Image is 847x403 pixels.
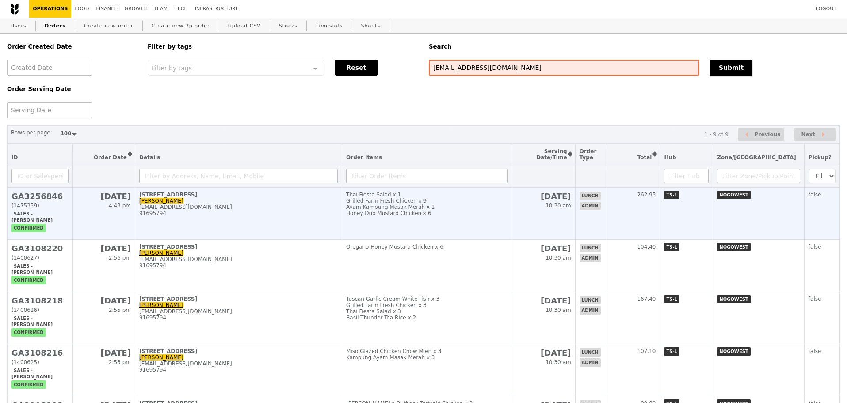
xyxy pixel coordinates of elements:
div: (1400625) [11,359,69,365]
h5: Order Created Date [7,43,137,50]
div: Ayam Kampung Masak Merah x 1 [346,204,508,210]
h2: [DATE] [77,244,131,253]
div: [STREET_ADDRESS] [139,348,338,354]
span: confirmed [11,224,46,232]
span: 104.40 [637,244,656,250]
span: confirmed [11,276,46,284]
span: lunch [580,244,601,252]
div: (1475359) [11,203,69,209]
input: Filter Hub [664,169,709,183]
a: Timeslots [312,18,346,34]
input: Filter by Address, Name, Email, Mobile [139,169,338,183]
span: NOGOWEST [717,191,750,199]
a: Shouts [358,18,384,34]
span: 4:43 pm [109,203,131,209]
span: Sales - [PERSON_NAME] [11,210,55,224]
span: 262.95 [637,192,656,198]
span: 2:56 pm [109,255,131,261]
div: [STREET_ADDRESS] [139,192,338,198]
span: 10:30 am [546,255,571,261]
h2: GA3108218 [11,296,69,305]
div: Kampung Ayam Masak Merah x 3 [346,354,508,361]
a: Create new 3p order [148,18,214,34]
div: 1 - 9 of 9 [704,131,728,138]
span: 2:53 pm [109,359,131,365]
span: NOGOWEST [717,295,750,303]
span: TS-L [664,347,679,356]
span: Sales - [PERSON_NAME] [11,262,55,276]
a: [PERSON_NAME] [139,354,183,361]
span: admin [580,202,601,210]
h5: Filter by tags [148,43,418,50]
span: 107.10 [637,348,656,354]
input: Search any field [429,60,699,76]
h5: Search [429,43,840,50]
input: ID or Salesperson name [11,169,69,183]
span: Sales - [PERSON_NAME] [11,314,55,329]
img: Grain logo [11,3,19,15]
h2: [DATE] [77,296,131,305]
div: 91695794 [139,262,338,269]
h2: [DATE] [516,244,571,253]
h2: [DATE] [77,192,131,201]
a: [PERSON_NAME] [139,198,183,204]
button: Submit [710,60,752,76]
h2: [DATE] [77,348,131,357]
span: Hub [664,154,676,161]
div: Grilled Farm Fresh Chicken x 9 [346,198,508,204]
div: Oregano Honey Mustard Chicken x 6 [346,244,508,250]
h2: GA3256846 [11,192,69,201]
span: admin [580,306,601,315]
input: Filter Zone/Pickup Point [717,169,800,183]
input: Filter Order Items [346,169,508,183]
div: Tuscan Garlic Cream White Fish x 3 [346,296,508,302]
a: Create new order [80,18,137,34]
a: Orders [41,18,69,34]
span: NOGOWEST [717,243,750,251]
div: [EMAIL_ADDRESS][DOMAIN_NAME] [139,204,338,210]
a: Upload CSV [225,18,264,34]
div: [STREET_ADDRESS] [139,244,338,250]
div: (1400627) [11,255,69,261]
a: [PERSON_NAME] [139,302,183,308]
div: Grilled Farm Fresh Chicken x 3 [346,302,508,308]
div: [EMAIL_ADDRESS][DOMAIN_NAME] [139,361,338,367]
span: 167.40 [637,296,656,302]
h2: [DATE] [516,192,571,201]
div: Thai Fiesta Salad x 1 [346,192,508,198]
a: Users [7,18,30,34]
a: [PERSON_NAME] [139,250,183,256]
label: Rows per page: [11,128,52,137]
span: 10:30 am [546,359,571,365]
span: Pickup? [809,154,832,161]
span: lunch [580,192,601,200]
div: [STREET_ADDRESS] [139,296,338,302]
div: Honey Duo Mustard Chicken x 6 [346,210,508,216]
span: TS-L [664,191,679,199]
span: Filter by tags [152,64,192,72]
a: Stocks [275,18,301,34]
div: [EMAIL_ADDRESS][DOMAIN_NAME] [139,256,338,262]
input: Serving Date [7,102,92,118]
span: false [809,348,821,354]
span: TS-L [664,295,679,303]
span: admin [580,254,601,262]
span: Next [801,129,815,140]
span: NOGOWEST [717,347,750,356]
span: Order Type [580,148,597,161]
span: false [809,296,821,302]
button: Reset [335,60,378,76]
span: admin [580,358,601,367]
div: (1400626) [11,307,69,313]
span: 10:30 am [546,307,571,313]
h2: GA3108216 [11,348,69,357]
button: Next [794,128,836,141]
span: TS-L [664,243,679,251]
span: ID [11,154,18,161]
span: confirmed [11,380,46,389]
input: Created Date [7,60,92,76]
div: [EMAIL_ADDRESS][DOMAIN_NAME] [139,308,338,315]
h2: GA3108220 [11,244,69,253]
span: Order Items [346,154,382,161]
h5: Order Serving Date [7,86,137,92]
